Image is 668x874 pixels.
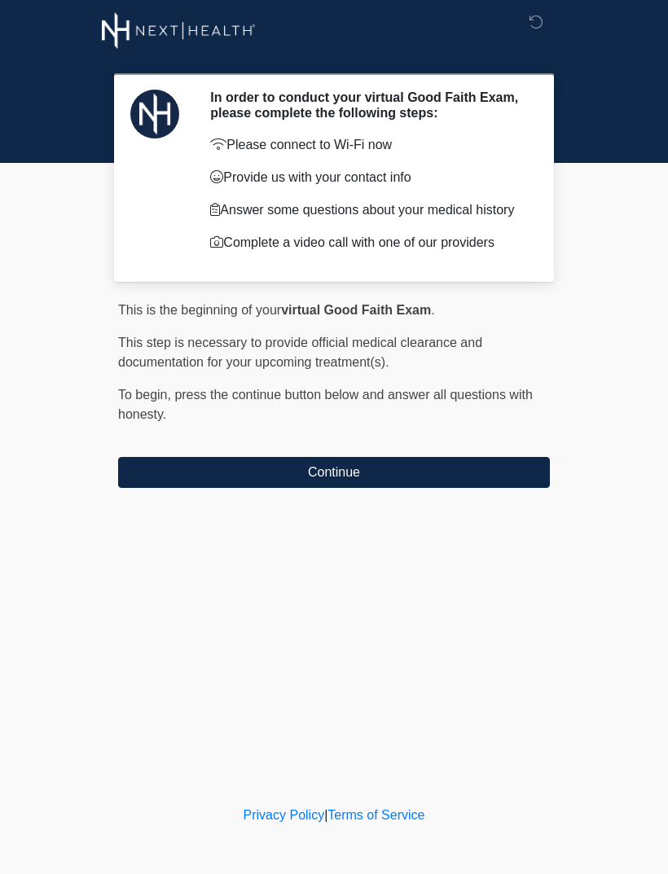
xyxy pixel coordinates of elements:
span: press the continue button below and answer all questions with honesty. [118,388,533,421]
button: Continue [118,457,550,488]
a: Privacy Policy [244,808,325,822]
p: Answer some questions about your medical history [210,200,525,220]
p: Provide us with your contact info [210,168,525,187]
span: This step is necessary to provide official medical clearance and documentation for your upcoming ... [118,336,482,369]
a: | [324,808,327,822]
span: . [431,303,434,317]
span: This is the beginning of your [118,303,281,317]
strong: virtual Good Faith Exam [281,303,431,317]
a: Terms of Service [327,808,424,822]
img: Next-Health Montecito Logo [102,12,256,49]
p: Complete a video call with one of our providers [210,233,525,253]
p: Please connect to Wi-Fi now [210,135,525,155]
span: To begin, [118,388,174,402]
h2: In order to conduct your virtual Good Faith Exam, please complete the following steps: [210,90,525,121]
img: Agent Avatar [130,90,179,138]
